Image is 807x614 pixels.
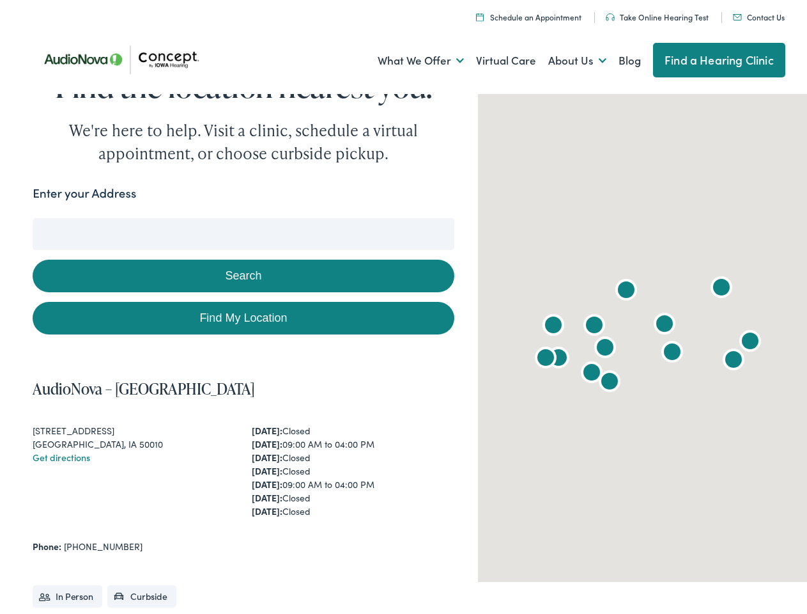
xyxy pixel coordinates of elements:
[107,581,176,604] li: Curbside
[252,460,282,473] strong: [DATE]:
[718,342,749,373] div: AudioNova
[735,324,765,354] div: AudioNova
[653,39,785,74] a: Find a Hearing Clinic
[252,474,282,487] strong: [DATE]:
[33,214,454,246] input: Enter your address or zip code
[33,256,454,288] button: Search
[476,9,484,17] img: A calendar icon to schedule an appointment at Concept by Iowa Hearing.
[576,355,607,386] div: Concept by Iowa Hearing by AudioNova
[476,33,536,81] a: Virtual Care
[733,8,785,19] a: Contact Us
[706,270,737,301] div: Concept by Iowa Hearing by AudioNova
[606,8,709,19] a: Take Online Hearing Test
[252,487,282,500] strong: [DATE]:
[33,434,235,447] div: [GEOGRAPHIC_DATA], IA 50010
[657,335,688,365] div: AudioNova
[252,501,282,514] strong: [DATE]:
[590,330,620,361] div: Concept by Iowa Hearing by AudioNova
[733,10,742,17] img: utility icon
[33,298,454,331] a: Find My Location
[611,272,642,303] div: AudioNova
[33,536,61,549] strong: Phone:
[39,115,448,161] div: We're here to help. Visit a clinic, schedule a virtual appointment, or choose curbside pickup.
[378,33,464,81] a: What We Offer
[33,420,235,434] div: [STREET_ADDRESS]
[543,340,574,371] div: AudioNova
[548,33,606,81] a: About Us
[252,420,282,433] strong: [DATE]:
[619,33,641,81] a: Blog
[33,581,102,604] li: In Person
[33,447,90,460] a: Get directions
[476,8,581,19] a: Schedule an Appointment
[252,434,282,446] strong: [DATE]:
[530,340,561,371] div: AudioNova
[64,536,142,549] a: [PHONE_NUMBER]
[579,308,610,338] div: AudioNova
[594,364,625,395] div: Concept by Iowa Hearing by AudioNova
[33,180,136,199] label: Enter your Address
[538,308,569,338] div: Concept by Iowa Hearing by AudioNova
[252,447,282,460] strong: [DATE]:
[606,10,615,17] img: utility icon
[649,306,680,337] div: AudioNova
[252,420,454,514] div: Closed 09:00 AM to 04:00 PM Closed Closed 09:00 AM to 04:00 PM Closed Closed
[33,374,255,395] a: AudioNova – [GEOGRAPHIC_DATA]
[33,64,454,99] h1: Find the location nearest you.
